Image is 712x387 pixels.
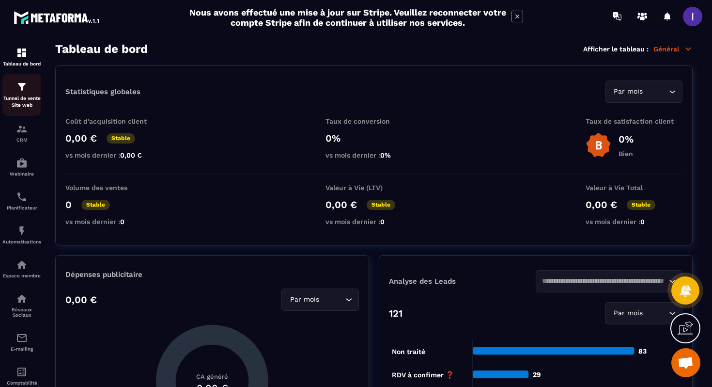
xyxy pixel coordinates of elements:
[536,270,682,292] div: Search for option
[2,325,41,359] a: emailemailE-mailing
[16,225,28,237] img: automations
[367,200,395,210] p: Stable
[16,157,28,169] img: automations
[325,132,422,144] p: 0%
[16,366,28,378] img: accountant
[81,200,110,210] p: Stable
[542,276,666,287] input: Search for option
[281,289,359,311] div: Search for option
[2,150,41,184] a: automationsautomationsWebinaire
[65,294,97,306] p: 0,00 €
[65,87,140,96] p: Statistiques globales
[619,150,634,158] p: Bien
[107,133,135,144] p: Stable
[586,117,682,125] p: Taux de satisfaction client
[611,86,645,97] span: Par mois
[671,348,700,377] a: Ouvrir le chat
[389,277,536,286] p: Analyse des Leads
[380,218,385,226] span: 0
[65,184,162,192] p: Volume des ventes
[120,218,124,226] span: 0
[392,348,425,355] tspan: Non traité
[645,308,666,319] input: Search for option
[14,9,101,26] img: logo
[65,218,162,226] p: vs mois dernier :
[380,151,391,159] span: 0%
[65,270,359,279] p: Dépenses publicitaire
[2,74,41,116] a: formationformationTunnel de vente Site web
[2,205,41,210] p: Planificateur
[586,218,682,226] p: vs mois dernier :
[16,81,28,93] img: formation
[2,252,41,286] a: automationsautomationsEspace membre
[611,308,645,319] span: Par mois
[2,239,41,244] p: Automatisations
[325,117,422,125] p: Taux de conversion
[321,294,343,305] input: Search for option
[65,132,97,144] p: 0,00 €
[586,184,682,192] p: Valeur à Vie Total
[16,293,28,305] img: social-network
[2,171,41,177] p: Webinaire
[65,117,162,125] p: Coût d'acquisition client
[65,199,72,210] p: 0
[2,286,41,325] a: social-networksocial-networkRéseaux Sociaux
[605,81,682,103] div: Search for option
[586,132,611,158] img: b-badge-o.b3b20ee6.svg
[583,45,649,53] p: Afficher le tableau :
[16,332,28,344] img: email
[2,95,41,109] p: Tunnel de vente Site web
[288,294,321,305] span: Par mois
[2,116,41,150] a: formationformationCRM
[605,302,682,324] div: Search for option
[325,199,357,210] p: 0,00 €
[16,123,28,135] img: formation
[16,191,28,203] img: scheduler
[2,40,41,74] a: formationformationTableau de bord
[2,61,41,66] p: Tableau de bord
[65,151,162,159] p: vs mois dernier :
[325,184,422,192] p: Valeur à Vie (LTV)
[2,273,41,278] p: Espace membre
[2,380,41,386] p: Comptabilité
[16,259,28,271] img: automations
[2,346,41,352] p: E-mailing
[392,371,454,379] tspan: RDV à confimer ❓
[2,137,41,143] p: CRM
[16,47,28,59] img: formation
[586,199,617,210] p: 0,00 €
[653,45,693,53] p: Général
[55,42,148,56] h3: Tableau de bord
[120,151,142,159] span: 0,00 €
[645,86,666,97] input: Search for option
[640,218,645,226] span: 0
[389,307,402,319] p: 121
[2,184,41,218] a: schedulerschedulerPlanificateur
[627,200,655,210] p: Stable
[325,151,422,159] p: vs mois dernier :
[619,133,634,145] p: 0%
[2,307,41,318] p: Réseaux Sociaux
[189,7,507,28] h2: Nous avons effectué une mise à jour sur Stripe. Veuillez reconnecter votre compte Stripe afin de ...
[325,218,422,226] p: vs mois dernier :
[2,218,41,252] a: automationsautomationsAutomatisations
